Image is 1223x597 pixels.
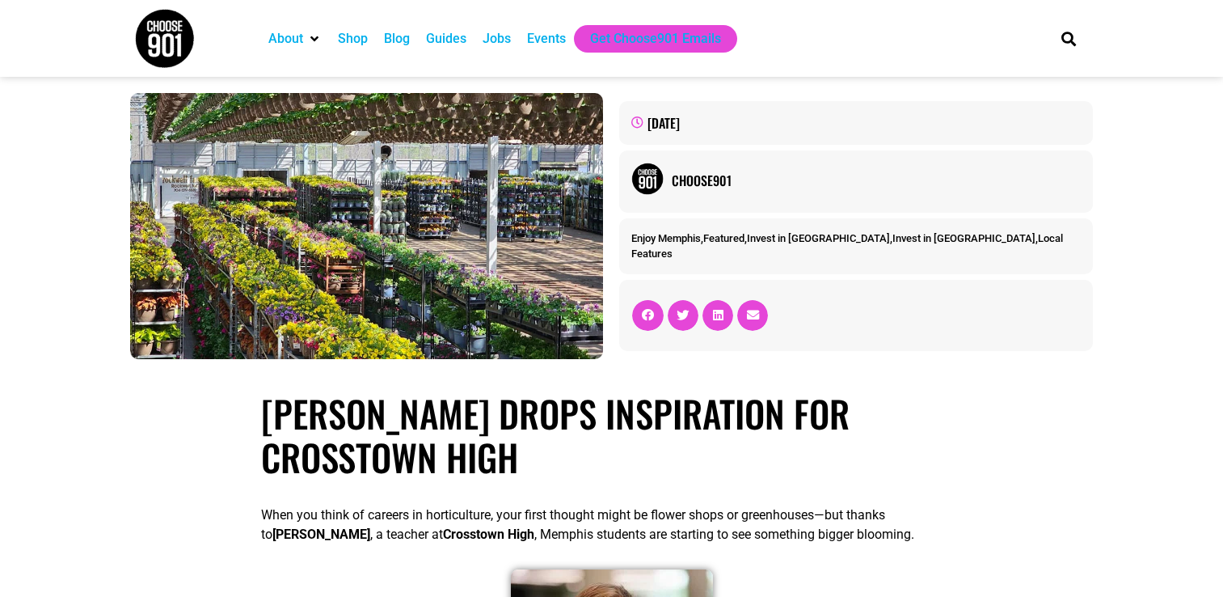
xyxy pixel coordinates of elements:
a: Invest in [GEOGRAPHIC_DATA] [747,232,890,244]
a: About [268,29,303,49]
div: Share on twitter [668,300,698,331]
a: Choose901 [672,171,1080,190]
span: , , , , [631,232,1063,260]
div: Share on email [737,300,768,331]
div: Search [1055,25,1082,52]
strong: [PERSON_NAME] [272,527,370,542]
a: Blog [384,29,410,49]
h1: [PERSON_NAME] Drops Inspiration for Crosstown High [261,392,963,479]
a: Shop [338,29,368,49]
img: Picture of Choose901 [631,163,664,195]
div: Share on facebook [632,300,663,331]
a: Enjoy Memphis [631,232,701,244]
a: Invest in [GEOGRAPHIC_DATA] [892,232,1035,244]
img: Rows of colorful flowering plants and hanging baskets fill the well-lit greenhouse garden center,... [130,93,603,359]
a: Events [527,29,566,49]
nav: Main nav [260,25,1033,53]
div: About [260,25,330,53]
a: Guides [426,29,466,49]
a: Jobs [483,29,511,49]
p: When you think of careers in horticulture, your first thought might be flower shops or greenhouse... [261,506,963,544]
a: Featured [703,232,744,244]
time: [DATE] [647,113,680,133]
div: Share on linkedin [702,300,733,331]
a: Get Choose901 Emails [590,29,721,49]
strong: Crosstown High [443,527,534,542]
